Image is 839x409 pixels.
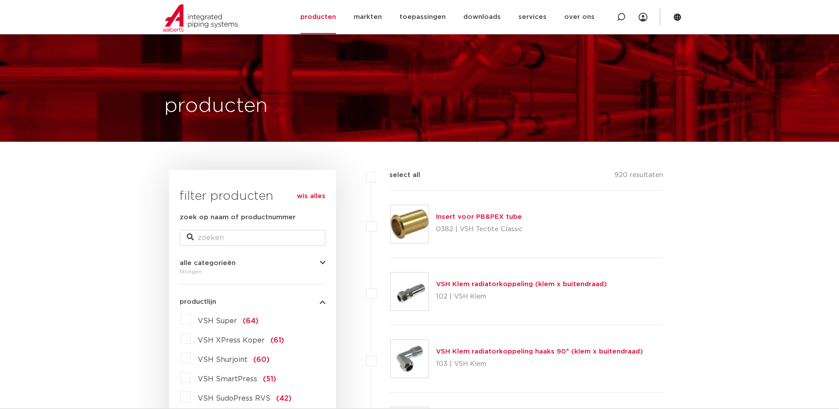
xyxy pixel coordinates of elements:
span: VSH XPress Koper [198,337,265,344]
img: Thumbnail for Insert voor PB&PEX tube [391,205,429,243]
h3: filter producten [180,188,325,205]
label: select all [376,170,420,181]
span: VSH Super [198,317,237,324]
span: productlijn [180,298,216,305]
input: zoeken [180,230,325,246]
span: (64) [243,317,259,324]
label: zoek op naam of productnummer [180,212,296,223]
div: fittingen [180,266,325,277]
p: 103 | VSH Klem [436,357,643,371]
span: (42) [276,395,292,402]
span: VSH SudoPress RVS [198,395,270,402]
a: wis alles [297,191,325,202]
span: (60) [253,356,270,363]
p: 920 resultaten [614,170,663,184]
p: 102 | VSH Klem [436,290,607,304]
button: alle categorieën [180,260,325,266]
img: Thumbnail for VSH Klem radiatorkoppeling (klem x buitendraad) [391,273,429,310]
img: Thumbnail for VSH Klem radiatorkoppeling haaks 90° (klem x buitendraad) [391,340,429,378]
span: (61) [270,337,284,344]
p: 0382 | VSH Tectite Classic [436,222,523,236]
a: Insert voor PB&PEX tube [436,214,522,220]
span: VSH SmartPress [198,376,257,383]
button: productlijn [180,298,325,305]
a: VSH Klem radiatorkoppeling (klem x buitendraad) [436,281,607,287]
a: VSH Klem radiatorkoppeling haaks 90° (klem x buitendraad) [436,348,643,355]
span: VSH Shurjoint [198,356,248,363]
h1: producten [164,92,268,120]
span: (51) [263,376,276,383]
span: alle categorieën [180,260,236,266]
